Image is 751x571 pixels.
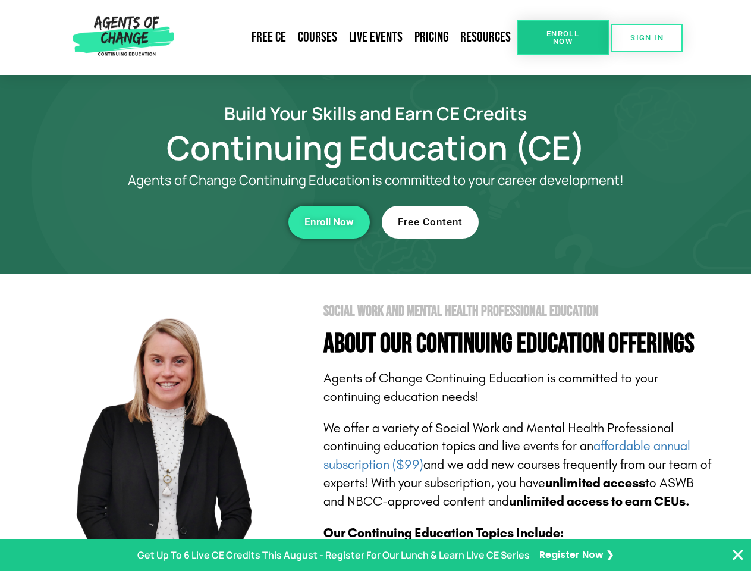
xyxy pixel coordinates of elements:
[323,525,564,541] b: Our Continuing Education Topics Include:
[304,217,354,227] span: Enroll Now
[398,217,463,227] span: Free Content
[323,371,658,404] span: Agents of Change Continuing Education is committed to your continuing education needs!
[37,105,715,122] h2: Build Your Skills and Earn CE Credits
[137,547,530,564] p: Get Up To 6 Live CE Credits This August - Register For Our Lunch & Learn Live CE Series
[509,494,690,509] b: unlimited access to earn CEUs.
[630,34,664,42] span: SIGN IN
[288,206,370,239] a: Enroll Now
[323,419,715,511] p: We offer a variety of Social Work and Mental Health Professional continuing education topics and ...
[323,304,715,319] h2: Social Work and Mental Health Professional Education
[343,24,409,51] a: Live Events
[409,24,454,51] a: Pricing
[37,134,715,161] h1: Continuing Education (CE)
[323,331,715,357] h4: About Our Continuing Education Offerings
[536,30,590,45] span: Enroll Now
[454,24,517,51] a: Resources
[545,475,645,491] b: unlimited access
[611,24,683,52] a: SIGN IN
[731,548,745,562] button: Close Banner
[84,173,667,188] p: Agents of Change Continuing Education is committed to your career development!
[292,24,343,51] a: Courses
[539,547,614,564] a: Register Now ❯
[382,206,479,239] a: Free Content
[179,24,517,51] nav: Menu
[517,20,609,55] a: Enroll Now
[246,24,292,51] a: Free CE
